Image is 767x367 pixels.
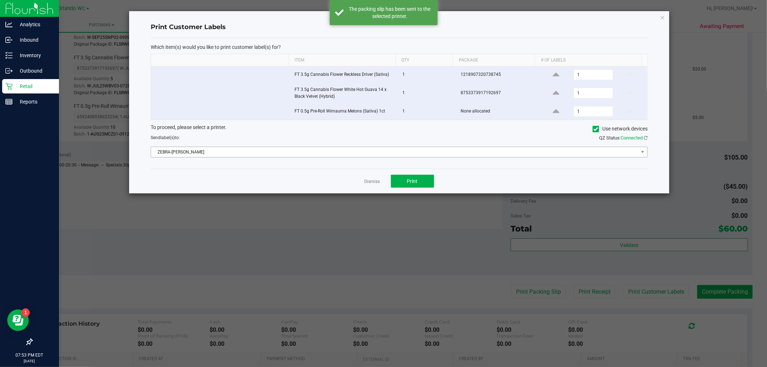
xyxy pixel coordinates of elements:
p: Analytics [13,20,56,29]
span: Connected [621,135,643,141]
label: Use network devices [593,125,648,133]
div: To proceed, please select a printer. [145,124,653,134]
inline-svg: Reports [5,98,13,105]
td: FT 3.5g Cannabis Flower White Hot Guava 14 x Black Velvet (Hybrid) [290,83,398,103]
a: Dismiss [365,179,380,185]
td: FT 3.5g Cannabis Flower Reckless Driver (Sativa) [290,66,398,83]
button: Print [391,175,434,188]
td: 8753373917192697 [456,83,539,103]
div: The packing slip has been sent to the selected printer. [348,5,432,20]
iframe: Resource center unread badge [21,308,30,317]
th: Item [289,54,395,66]
p: Which item(s) would you like to print customer label(s) for? [151,44,648,50]
span: ZEBRA-[PERSON_NAME] [151,147,638,157]
p: Outbound [13,66,56,75]
p: Reports [13,97,56,106]
p: Inventory [13,51,56,60]
iframe: Resource center [7,309,29,331]
p: Retail [13,82,56,91]
inline-svg: Outbound [5,67,13,74]
p: Inbound [13,36,56,44]
inline-svg: Inventory [5,52,13,59]
td: 1 [398,66,456,83]
h4: Print Customer Labels [151,23,648,32]
th: Package [453,54,535,66]
inline-svg: Inbound [5,36,13,43]
td: FT 0.5g Pre-Roll Wimauma Melons (Sativa) 1ct [290,103,398,120]
td: 1 [398,83,456,103]
span: Print [407,178,418,184]
td: None allocated [456,103,539,120]
p: [DATE] [3,358,56,364]
th: Qty [395,54,453,66]
inline-svg: Retail [5,83,13,90]
td: 1 [398,103,456,120]
th: # of labels [535,54,641,66]
span: Send to: [151,135,180,140]
p: 07:53 PM EDT [3,352,56,358]
inline-svg: Analytics [5,21,13,28]
span: QZ Status: [599,135,648,141]
span: label(s) [160,135,175,140]
td: 1218907320738745 [456,66,539,83]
